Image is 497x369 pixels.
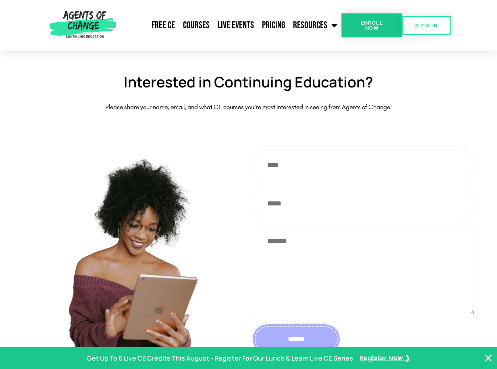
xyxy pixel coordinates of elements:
a: SIGN IN [402,16,451,35]
span: Enroll Now [354,20,389,31]
a: Register Now ❯ [360,352,410,364]
a: Enroll Now [341,13,402,37]
button: Close Banner [483,353,493,363]
span: SIGN IN [415,23,438,28]
a: Pricing [258,15,289,35]
p: Get Up To 6 Live CE Credits This August - Register For Our Lunch & Learn Live CE Series [87,352,353,364]
a: Courses [179,15,214,35]
a: Live Events [214,15,258,35]
a: Free CE [148,15,179,35]
nav: Menu [119,15,342,35]
h2: Interested in Continuing Education? [23,75,474,89]
form: Contact form [253,149,474,354]
center: Please share your name, email, and what CE courses you’re most interested in seeing from Agents o... [23,102,474,113]
a: Resources [289,15,341,35]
